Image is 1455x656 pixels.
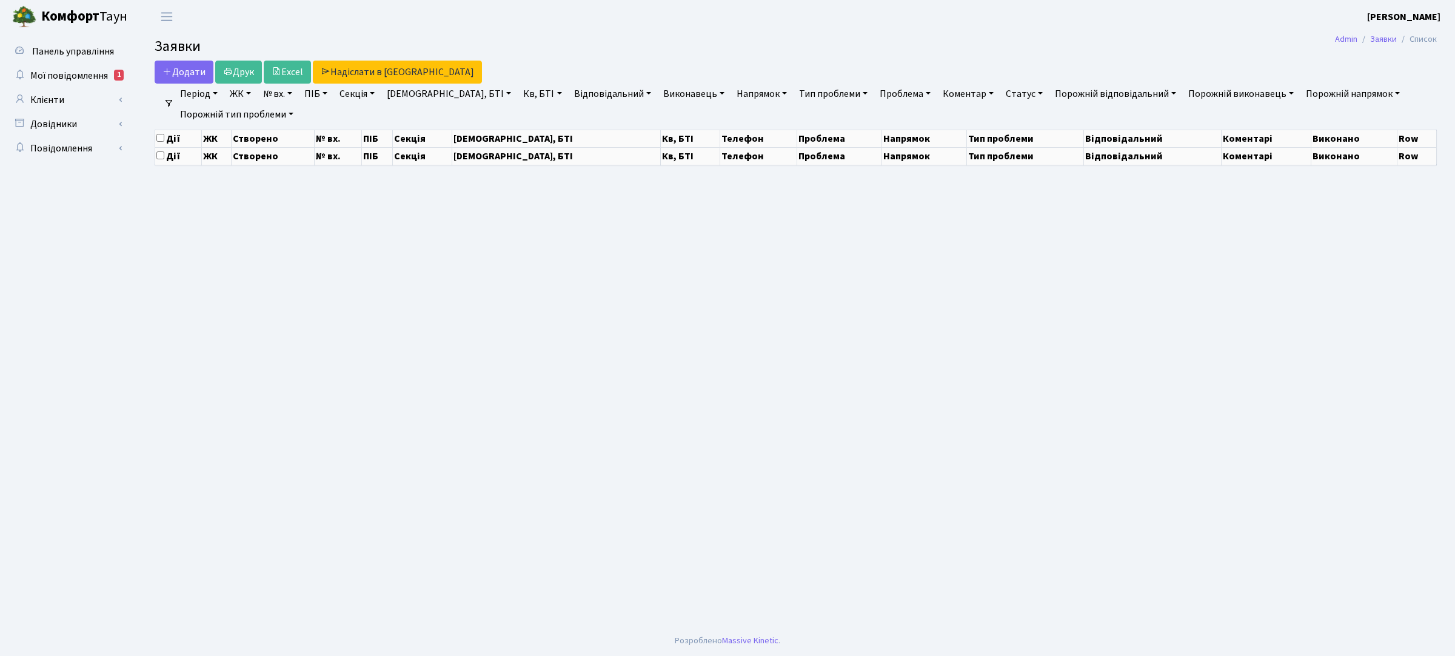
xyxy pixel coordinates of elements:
[1311,147,1397,165] th: Виконано
[1397,130,1437,147] th: Row
[797,130,882,147] th: Проблема
[661,147,720,165] th: Кв, БТІ
[938,84,998,104] a: Коментар
[6,136,127,161] a: Повідомлення
[1335,33,1357,45] a: Admin
[1183,84,1299,104] a: Порожній виконавець
[1397,33,1437,46] li: Список
[1084,147,1222,165] th: Відповідальний
[452,130,661,147] th: [DEMOGRAPHIC_DATA], БТІ
[32,45,114,58] span: Панель управління
[41,7,99,26] b: Комфорт
[732,84,792,104] a: Напрямок
[1222,147,1311,165] th: Коментарі
[569,84,656,104] a: Відповідальний
[6,64,127,88] a: Мої повідомлення1
[452,147,661,165] th: [DEMOGRAPHIC_DATA], БТІ
[720,130,797,147] th: Телефон
[393,130,452,147] th: Секція
[362,130,393,147] th: ПІБ
[201,130,231,147] th: ЖК
[658,84,729,104] a: Виконавець
[155,130,202,147] th: Дії
[232,130,314,147] th: Створено
[12,5,36,29] img: logo.png
[720,147,797,165] th: Телефон
[967,130,1084,147] th: Тип проблеми
[6,39,127,64] a: Панель управління
[382,84,516,104] a: [DEMOGRAPHIC_DATA], БТІ
[967,147,1084,165] th: Тип проблеми
[797,147,882,165] th: Проблема
[722,634,778,647] a: Massive Kinetic
[393,147,452,165] th: Секція
[518,84,566,104] a: Кв, БТІ
[1050,84,1181,104] a: Порожній відповідальний
[30,69,108,82] span: Мої повідомлення
[1084,130,1222,147] th: Відповідальний
[232,147,314,165] th: Створено
[1397,147,1437,165] th: Row
[114,70,124,81] div: 1
[882,130,967,147] th: Напрямок
[155,147,202,165] th: Дії
[41,7,127,27] span: Таун
[175,84,222,104] a: Період
[162,65,206,79] span: Додати
[313,61,482,84] a: Надіслати в [GEOGRAPHIC_DATA]
[661,130,720,147] th: Кв, БТІ
[175,104,298,125] a: Порожній тип проблеми
[6,112,127,136] a: Довідники
[155,36,201,57] span: Заявки
[1001,84,1048,104] a: Статус
[215,61,262,84] a: Друк
[794,84,872,104] a: Тип проблеми
[362,147,393,165] th: ПІБ
[1367,10,1440,24] a: [PERSON_NAME]
[201,147,231,165] th: ЖК
[6,88,127,112] a: Клієнти
[1317,27,1455,52] nav: breadcrumb
[314,130,361,147] th: № вх.
[152,7,182,27] button: Переключити навігацію
[314,147,361,165] th: № вх.
[264,61,311,84] a: Excel
[1370,33,1397,45] a: Заявки
[299,84,332,104] a: ПІБ
[675,634,780,648] div: Розроблено .
[1311,130,1397,147] th: Виконано
[1301,84,1405,104] a: Порожній напрямок
[155,61,213,84] a: Додати
[875,84,935,104] a: Проблема
[258,84,297,104] a: № вх.
[882,147,967,165] th: Напрямок
[335,84,380,104] a: Секція
[225,84,256,104] a: ЖК
[1222,130,1311,147] th: Коментарі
